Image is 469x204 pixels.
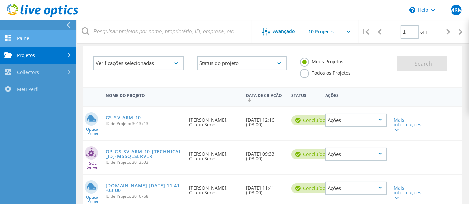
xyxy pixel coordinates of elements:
[7,14,78,19] a: Live Optics Dashboard
[243,175,288,202] div: [DATE] 11:41 (-03:00)
[325,148,387,161] div: Ações
[291,149,332,159] div: Concluído
[243,141,288,168] div: [DATE] 09:33 (-03:00)
[394,186,417,200] div: Mais informações
[106,149,183,159] a: OP-GS-SV-ARM-10-[TECHNICAL_ID]-MSSQLSERVER
[325,114,387,127] div: Ações
[288,89,322,101] div: Status
[325,182,387,195] div: Ações
[83,195,102,203] span: Optical Prime
[186,107,242,134] div: [PERSON_NAME], Grupo Seres
[243,107,288,134] div: [DATE] 12:16 (-03:00)
[106,122,183,126] span: ID de Projeto: 3013713
[186,141,242,168] div: [PERSON_NAME], Grupo Seres
[291,183,332,193] div: Concluído
[77,20,252,43] input: Pesquisar projetos por nome, proprietário, ID, empresa, etc
[415,60,432,67] span: Search
[449,7,463,13] span: MRM
[291,115,332,125] div: Concluído
[106,115,141,120] a: GS-SV-ARM-10
[106,160,183,164] span: ID de Projeto: 3013503
[243,89,288,105] div: Data de Criação
[359,20,373,44] div: |
[420,29,427,35] span: of 1
[102,89,186,101] div: Nome do Projeto
[83,161,102,169] span: SQL Server
[300,58,343,64] label: Meus Projetos
[106,194,183,198] span: ID de Projeto: 3010768
[273,29,295,34] span: Avançado
[409,7,415,13] svg: \n
[397,56,447,71] button: Search
[83,127,102,135] span: Optical Prime
[197,56,287,70] div: Status do projeto
[322,89,390,101] div: Ações
[106,183,183,193] a: [DOMAIN_NAME] [DATE] 11:41 -03:00
[93,56,184,70] div: Verificações selecionadas
[394,118,417,132] div: Mais informações
[455,20,469,44] div: |
[186,175,242,202] div: [PERSON_NAME], Grupo Seres
[300,69,351,75] label: Todos os Projetos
